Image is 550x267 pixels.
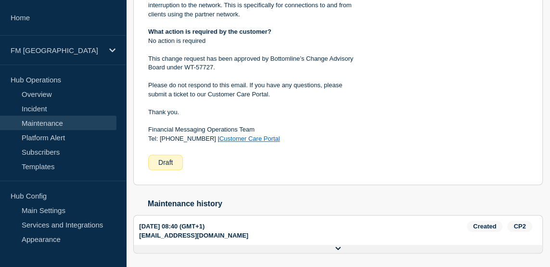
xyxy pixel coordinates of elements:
[467,221,502,232] span: Created
[148,81,358,99] p: Please do not respond to this email. If you have any questions, please submit a ticket to our Cus...
[148,134,358,143] p: Tel: [PHONE_NUMBER] |
[148,54,358,72] p: This change request has been approved by Bottomline’s Change Advisory Board under WT-57727.
[139,221,467,232] div: [DATE] 08:40 (GMT+1)
[148,108,358,117] p: Thank you.
[148,37,358,45] p: No action is required
[507,221,532,232] span: CP2
[148,200,543,208] h2: Maintenance history
[148,125,358,134] p: Financial Messaging Operations Team
[219,135,280,142] a: Customer Care Portal
[139,232,248,239] p: [EMAIL_ADDRESS][DOMAIN_NAME]
[148,28,271,35] strong: What action is required by the customer?
[148,155,183,170] div: Draft
[11,46,103,54] p: FM [GEOGRAPHIC_DATA]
